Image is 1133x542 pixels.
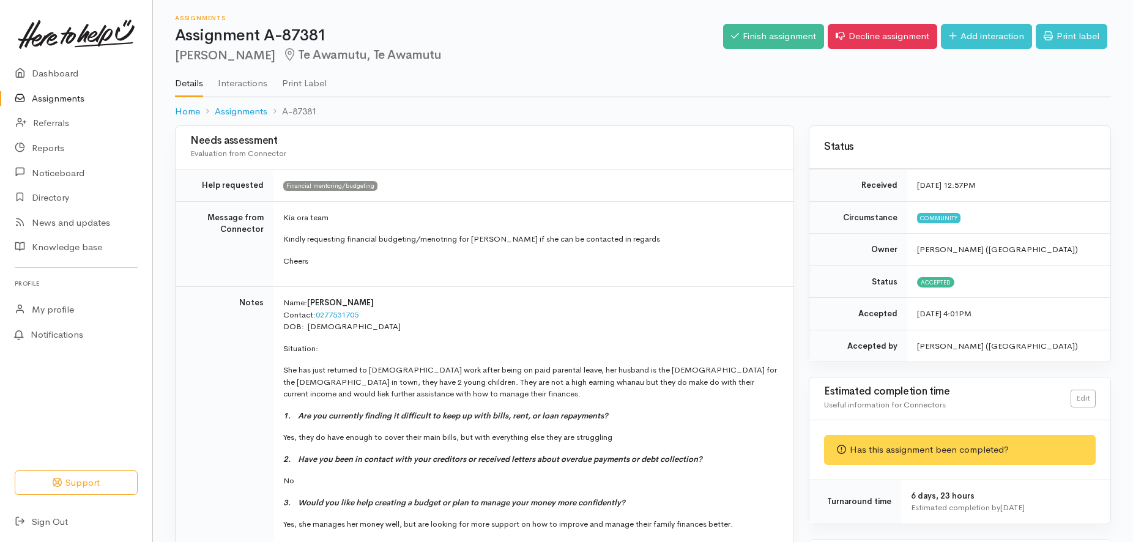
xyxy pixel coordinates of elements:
[15,275,138,292] h6: Profile
[907,330,1110,362] td: [PERSON_NAME] ([GEOGRAPHIC_DATA])
[15,470,138,496] button: Support
[282,62,327,96] a: Print Label
[824,435,1096,465] div: Has this assignment been completed?
[283,181,377,191] span: Financial mentoring/budgeting
[175,105,200,119] a: Home
[175,27,723,45] h1: Assignment A-87381
[283,212,779,224] p: Kia ora team
[175,97,1111,126] nav: breadcrumb
[824,399,946,410] span: Useful information for Connectors
[723,24,824,49] a: Finish assignment
[283,497,625,508] i: 3. Would you like help creating a budget or plan to manage your money more confidently?
[917,244,1078,254] span: [PERSON_NAME] ([GEOGRAPHIC_DATA])
[824,386,1071,398] h3: Estimated completion time
[917,180,976,190] time: [DATE] 12:57PM
[175,48,723,62] h2: [PERSON_NAME]
[809,265,907,298] td: Status
[1036,24,1107,49] a: Print label
[283,454,702,464] i: 2. Have you been in contact with your creditors or received letters about overdue payments or deb...
[809,169,907,202] td: Received
[809,330,907,362] td: Accepted by
[307,297,374,308] span: [PERSON_NAME]
[1071,390,1096,407] a: Edit
[283,431,779,444] p: Yes, they do have enough to cover their main bills, but with everything else they are struggling
[283,410,608,421] i: 1. Are you currently finding it difficult to keep up with bills, rent, or loan repayments?
[809,201,907,234] td: Circumstance
[283,475,779,487] p: No
[809,480,901,524] td: Turnaround time
[828,24,937,49] a: Decline assignment
[283,297,779,333] p: Name: Contact: DOB: [DEMOGRAPHIC_DATA]
[1000,502,1025,513] time: [DATE]
[190,148,286,158] span: Evaluation from Connector
[809,234,907,266] td: Owner
[283,518,779,530] p: Yes, she manages her money well, but are looking for more support on how to improve and manage th...
[283,343,779,355] p: Situation:
[218,62,267,96] a: Interactions
[176,169,273,202] td: Help requested
[917,308,971,319] time: [DATE] 4:01PM
[917,277,954,287] span: Accepted
[283,364,779,400] p: She has just returned to [DEMOGRAPHIC_DATA] work after being on paid parental leave, her husband ...
[215,105,267,119] a: Assignments
[283,47,442,62] span: Te Awamutu, Te Awamutu
[941,24,1032,49] a: Add interaction
[175,62,203,97] a: Details
[911,491,975,501] span: 6 days, 23 hours
[809,298,907,330] td: Accepted
[190,135,779,147] h3: Needs assessment
[267,105,317,119] li: A-87381
[824,141,1096,153] h3: Status
[175,15,723,21] h6: Assignments
[911,502,1096,514] div: Estimated completion by
[176,201,273,287] td: Message from Connector
[917,213,960,223] span: Community
[316,310,358,320] a: 0277531705
[283,233,779,245] p: Kindly requesting financial budgeting/menotring for [PERSON_NAME] if she can be contacted in regards
[283,255,779,267] p: Cheers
